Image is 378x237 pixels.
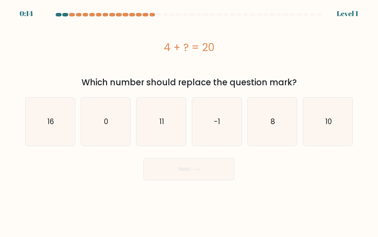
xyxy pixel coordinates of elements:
[271,116,275,127] text: 8
[20,8,33,19] div: 0:14
[337,8,358,19] div: Level 1
[29,76,349,89] div: Which number should replace the question mark?
[25,39,353,55] div: 4 + ? = 20
[214,116,220,127] text: -1
[159,116,164,127] text: 11
[104,116,108,127] text: 0
[143,158,234,180] button: Next
[47,116,54,127] text: 16
[325,116,331,127] text: 10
